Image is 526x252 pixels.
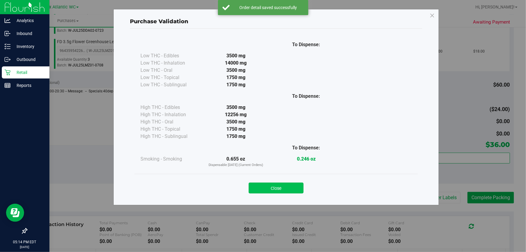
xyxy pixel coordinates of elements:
[140,74,201,81] div: Low THC - Topical
[11,56,47,63] p: Outbound
[201,126,271,133] div: 1750 mg
[201,133,271,140] div: 1750 mg
[140,133,201,140] div: High THC - Sublingual
[201,104,271,111] div: 3500 mg
[201,52,271,59] div: 3500 mg
[5,30,11,37] inline-svg: Inbound
[5,82,11,88] inline-svg: Reports
[6,204,24,222] iframe: Resource center
[249,183,304,193] button: Close
[140,126,201,133] div: High THC - Topical
[140,118,201,126] div: High THC - Oral
[201,163,271,168] p: Dispensable [DATE] (Current Orders)
[11,17,47,24] p: Analytics
[140,67,201,74] div: Low THC - Oral
[5,18,11,24] inline-svg: Analytics
[201,81,271,88] div: 1750 mg
[11,30,47,37] p: Inbound
[201,59,271,67] div: 14000 mg
[297,156,316,162] strong: 0.246 oz
[3,245,47,249] p: [DATE]
[11,82,47,89] p: Reports
[233,5,304,11] div: Order detail saved successfully
[3,239,47,245] p: 05:14 PM EDT
[271,41,341,48] div: To Dispense:
[140,59,201,67] div: Low THC - Inhalation
[140,81,201,88] div: Low THC - Sublingual
[271,93,341,100] div: To Dispense:
[201,111,271,118] div: 12256 mg
[140,104,201,111] div: High THC - Edibles
[11,43,47,50] p: Inventory
[201,67,271,74] div: 3500 mg
[201,155,271,168] div: 0.655 oz
[140,111,201,118] div: High THC - Inhalation
[5,56,11,62] inline-svg: Outbound
[140,52,201,59] div: Low THC - Edibles
[201,74,271,81] div: 1750 mg
[5,43,11,49] inline-svg: Inventory
[271,144,341,152] div: To Dispense:
[11,69,47,76] p: Retail
[130,18,188,25] span: Purchase Validation
[5,69,11,75] inline-svg: Retail
[140,155,201,163] div: Smoking - Smoking
[201,118,271,126] div: 3500 mg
